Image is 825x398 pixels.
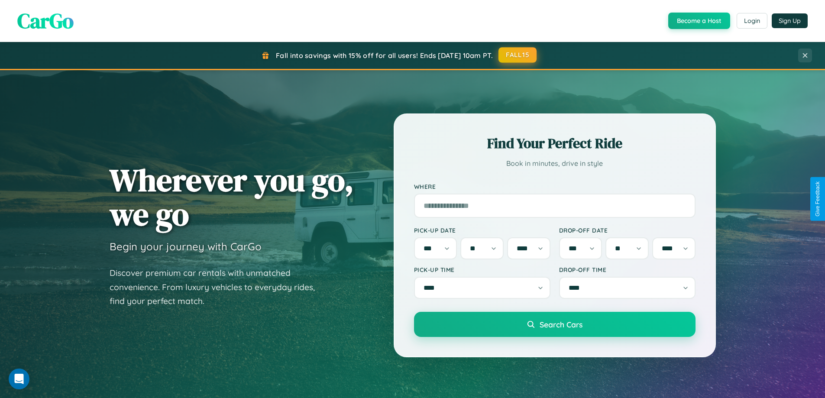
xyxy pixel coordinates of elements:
label: Pick-up Date [414,227,550,234]
button: Login [737,13,767,29]
button: FALL15 [498,47,537,63]
h2: Find Your Perfect Ride [414,134,696,153]
div: Give Feedback [815,181,821,217]
p: Discover premium car rentals with unmatched convenience. From luxury vehicles to everyday rides, ... [110,266,326,308]
p: Book in minutes, drive in style [414,157,696,170]
span: Fall into savings with 15% off for all users! Ends [DATE] 10am PT. [276,51,493,60]
button: Sign Up [772,13,808,28]
h3: Begin your journey with CarGo [110,240,262,253]
div: Open Intercom Messenger [9,369,29,389]
button: Search Cars [414,312,696,337]
span: Search Cars [540,320,582,329]
label: Drop-off Date [559,227,696,234]
span: CarGo [17,6,74,35]
label: Where [414,183,696,190]
h1: Wherever you go, we go [110,163,354,231]
label: Drop-off Time [559,266,696,273]
button: Become a Host [668,13,730,29]
label: Pick-up Time [414,266,550,273]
